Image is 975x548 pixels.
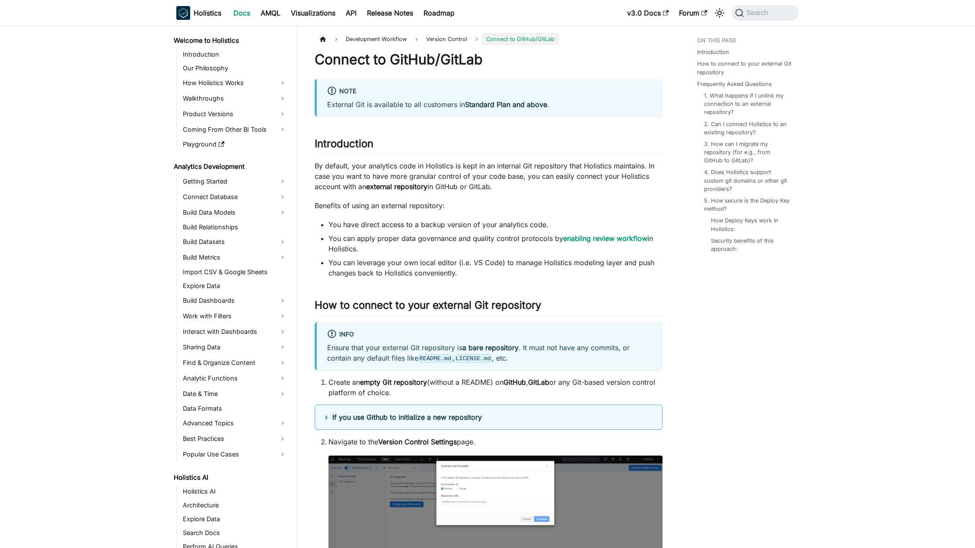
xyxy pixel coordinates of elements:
[315,299,663,315] h2: How to connect to your external Git repository
[328,257,663,278] li: You can leverage your own local editor (i.e. VS Code) to manage Holistics modeling layer and push...
[180,221,290,233] a: Build Relationships
[366,182,427,191] strong: external repository
[171,35,290,47] a: Welcome to Holistics
[180,280,290,292] a: Explore Data
[341,33,411,45] span: Development Workflow
[704,196,790,213] a: 5. How secure is the Deploy Key method?
[704,168,790,193] a: 4. Does Holistics support custom git domains or other git providers?
[315,33,331,45] a: Home page
[286,6,341,20] a: Visualizations
[180,499,290,511] a: Architecture
[704,120,790,136] a: 2. Can I connect Holistics to an existing repository?
[180,62,290,74] a: Our Philosophy
[180,309,290,323] a: Work with Filters
[418,6,460,20] a: Roadmap
[180,432,290,446] a: Best Practices
[180,123,290,136] a: Coming From Other BI Tools
[328,233,663,254] li: You can apply proper data governance and quality control protocols by in Holistics.
[180,107,290,121] a: Product Versions
[563,234,647,243] a: enabling review workflow
[482,33,559,45] span: Connect to GitHub/GitLab
[711,216,787,233] a: How Deploy Keys work in Holistics:
[180,340,290,354] a: Sharing Data
[180,235,290,249] a: Build Datasets
[744,9,774,17] span: Search
[328,377,663,398] li: Create an (without a README) on , or any Git-based version control platform of choice.
[180,92,290,105] a: Walkthroughs
[455,354,492,363] code: LICENSE.md
[315,51,663,68] h1: Connect to GitHub/GitLab
[697,60,793,76] a: How to connect to your external Git repository
[503,378,526,386] strong: GitHub
[180,294,290,307] a: Build Dashboards
[180,266,290,278] a: Import CSV & Google Sheets
[315,33,663,45] nav: Breadcrumbs
[711,237,787,253] a: Security benefits of this approach:
[713,6,726,20] button: Switch between dark and light mode (currently system mode)
[180,447,290,461] a: Popular Use Cases
[180,206,290,219] a: Build Data Models
[704,92,790,117] a: 1. What happens if I unlink my connection to an external repository?
[315,200,663,211] p: Benefits of using an external repository:
[180,76,290,90] a: How Holistics Works
[378,437,457,446] strong: Version Control Settings
[228,6,255,20] a: Docs
[176,6,221,20] a: HolisticsHolisticsHolistics
[180,387,290,401] a: Date & Time
[180,371,290,385] a: Analytic Functions
[422,33,472,45] span: Version Control
[465,100,547,109] strong: Standard Plan and above
[180,485,290,497] a: Holistics AI
[255,6,286,20] a: AMQL
[327,99,652,110] p: External Git is available to all customers in .
[180,190,290,204] a: Connect Database
[180,356,290,370] a: Find & Organize Content
[171,161,290,173] a: Analytics Development
[327,342,652,363] p: Ensure that your external Git repository is . It must not have any commits, or contain any defaul...
[622,6,674,20] a: v3.0 Docs
[194,8,221,18] b: Holistics
[327,329,652,340] div: info
[180,527,290,539] a: Search Docs
[180,416,290,430] a: Advanced Topics
[528,378,549,386] strong: GitLab
[360,378,427,386] strong: empty Git repository
[697,80,772,88] a: Frequently Asked Questions
[732,5,799,21] button: Search (Command+K)
[180,513,290,525] a: Explore Data
[362,6,418,20] a: Release Notes
[418,354,452,363] code: README.md
[180,325,290,339] a: Interact with Dashboards
[328,437,663,447] p: Navigate to the page.
[180,138,290,150] a: Playground
[328,219,663,230] li: You have direct access to a backup version of your analytics code.
[171,472,290,484] a: Holistics AI
[180,250,290,264] a: Build Metrics
[704,140,790,165] a: 3. How can I migrate my repository (for e.g., from GitHub to GitLab)?
[168,26,297,548] nav: Docs sidebar
[325,412,652,422] summary: If you use Github to initialize a new repository
[176,6,190,20] img: Holistics
[315,137,663,154] h2: Introduction
[674,6,712,20] a: Forum
[180,174,290,188] a: Getting Started
[332,413,482,421] b: If you use Github to initialize a new repository
[315,161,663,192] p: By default, your analytics code in Holistics is kept in an internal Git repository that Holistics...
[180,402,290,415] a: Data Formats
[341,6,362,20] a: API
[327,86,652,97] div: Note
[180,48,290,60] a: Introduction
[697,48,729,56] a: Introduction
[462,343,519,352] strong: a bare repository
